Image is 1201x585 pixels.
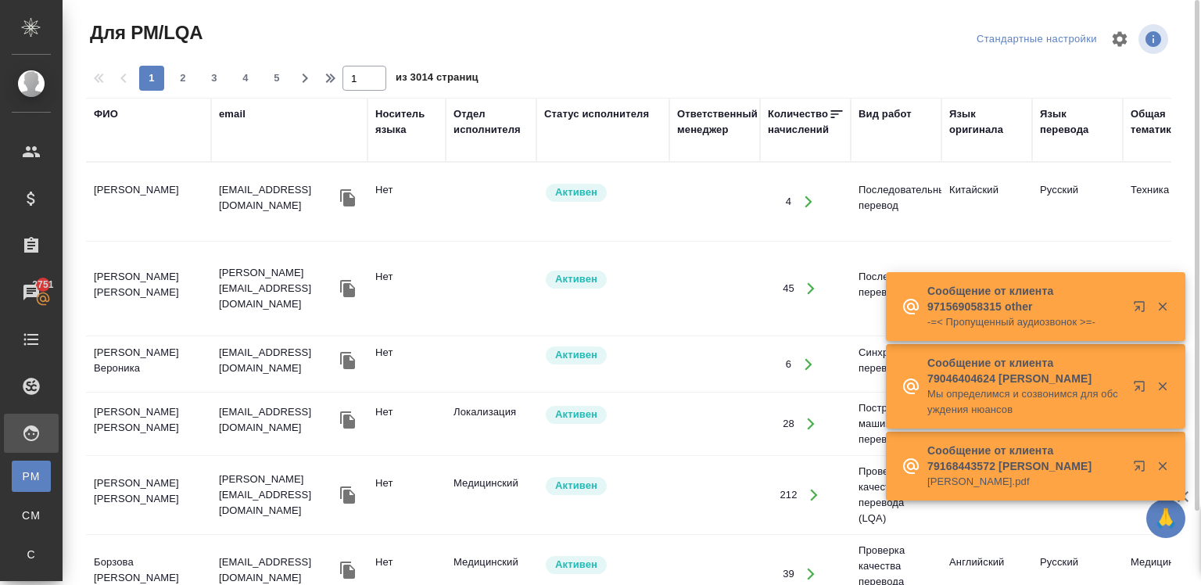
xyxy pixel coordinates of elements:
td: Постредактура машинного перевода [851,393,941,455]
p: Сообщение от клиента 79046404624 [PERSON_NAME] [927,355,1123,386]
td: Нет [367,261,446,316]
div: 6 [786,357,791,372]
button: Открыть в новой вкладке [1124,450,1161,488]
p: Активен [555,557,597,572]
div: Количество начислений [768,106,829,138]
button: 2 [170,66,195,91]
p: Активен [555,347,597,363]
a: PM [12,461,51,492]
td: Последовательный перевод [851,174,941,229]
div: Язык перевода [1040,106,1115,138]
td: Медицинский [446,468,536,522]
div: Вид работ [859,106,912,122]
td: [PERSON_NAME] [86,174,211,229]
span: Посмотреть информацию [1138,24,1171,54]
p: Мы определимся и созвонимся для обсуждения нюансов [927,386,1123,418]
td: [PERSON_NAME] [PERSON_NAME] [86,261,211,316]
button: Открыть в новой вкладке [1124,291,1161,328]
div: Язык оригинала [949,106,1024,138]
div: 39 [783,566,794,582]
td: Русский [1032,174,1123,229]
span: 2751 [23,277,63,292]
td: Нет [367,468,446,522]
span: Настроить таблицу [1101,20,1138,58]
div: ФИО [94,106,118,122]
span: CM [20,508,43,523]
button: Открыть работы [792,186,824,218]
td: Нет [367,174,446,229]
a: С [12,539,51,570]
div: 45 [783,281,794,296]
div: 4 [786,194,791,210]
button: 3 [202,66,227,91]
td: Последовательный перевод [851,261,941,316]
p: [PERSON_NAME].pdf [927,474,1123,490]
td: Русский [1032,261,1123,316]
p: [EMAIL_ADDRESS][DOMAIN_NAME] [219,404,336,436]
div: Статус исполнителя [544,106,649,122]
button: Закрыть [1146,300,1178,314]
div: Рядовой исполнитель: назначай с учетом рейтинга [544,476,661,497]
p: -=< Пропущенный аудиозвонок >=- [927,314,1123,330]
button: Открыть работы [795,408,827,440]
p: [PERSON_NAME][EMAIL_ADDRESS][DOMAIN_NAME] [219,472,336,519]
p: [EMAIL_ADDRESS][DOMAIN_NAME] [219,182,336,214]
span: из 3014 страниц [396,68,479,91]
span: 2 [170,70,195,86]
button: Скопировать [336,186,360,210]
button: Скопировать [336,558,360,582]
p: Сообщение от клиента 971569058315 other [927,283,1123,314]
button: Скопировать [336,483,360,507]
div: Рядовой исполнитель: назначай с учетом рейтинга [544,554,661,576]
p: Активен [555,478,597,493]
a: CM [12,500,51,531]
span: Для PM/LQA [86,20,203,45]
div: Рядовой исполнитель: назначай с учетом рейтинга [544,269,661,290]
div: Носитель языка [375,106,438,138]
td: [PERSON_NAME] [PERSON_NAME] [86,397,211,451]
button: Скопировать [336,408,360,432]
td: Китайский [941,261,1032,316]
td: [PERSON_NAME] [PERSON_NAME] [86,468,211,522]
p: [EMAIL_ADDRESS][DOMAIN_NAME] [219,345,336,376]
div: Рядовой исполнитель: назначай с учетом рейтинга [544,345,661,366]
div: Рядовой исполнитель: назначай с учетом рейтинга [544,404,661,425]
div: 212 [780,487,797,503]
button: Открыть в новой вкладке [1124,371,1161,408]
td: Нет [367,397,446,451]
div: split button [973,27,1101,52]
p: Активен [555,185,597,200]
p: Сообщение от клиента 79168443572 [PERSON_NAME] [927,443,1123,474]
div: Ответственный менеджер [677,106,758,138]
div: 28 [783,416,794,432]
div: Отдел исполнителя [454,106,529,138]
p: [PERSON_NAME][EMAIL_ADDRESS][DOMAIN_NAME] [219,265,336,312]
button: 5 [264,66,289,91]
td: Китайский [941,174,1032,229]
p: Активен [555,271,597,287]
span: 4 [233,70,258,86]
button: Закрыть [1146,379,1178,393]
span: С [20,547,43,562]
span: PM [20,468,43,484]
button: 4 [233,66,258,91]
td: Локализация [446,397,536,451]
a: 2751 [4,273,59,312]
div: email [219,106,246,122]
td: [PERSON_NAME] Вероника [86,337,211,392]
button: Открыть работы [798,479,830,511]
span: 5 [264,70,289,86]
button: Открыть работы [792,348,824,380]
span: 3 [202,70,227,86]
td: Нет [367,337,446,392]
button: Скопировать [336,277,360,300]
button: Открыть работы [795,273,827,305]
button: Скопировать [336,349,360,372]
td: Синхронный перевод [851,337,941,392]
button: Закрыть [1146,459,1178,473]
p: Активен [555,407,597,422]
td: Проверка качества перевода (LQA) [851,456,941,534]
div: Рядовой исполнитель: назначай с учетом рейтинга [544,182,661,203]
